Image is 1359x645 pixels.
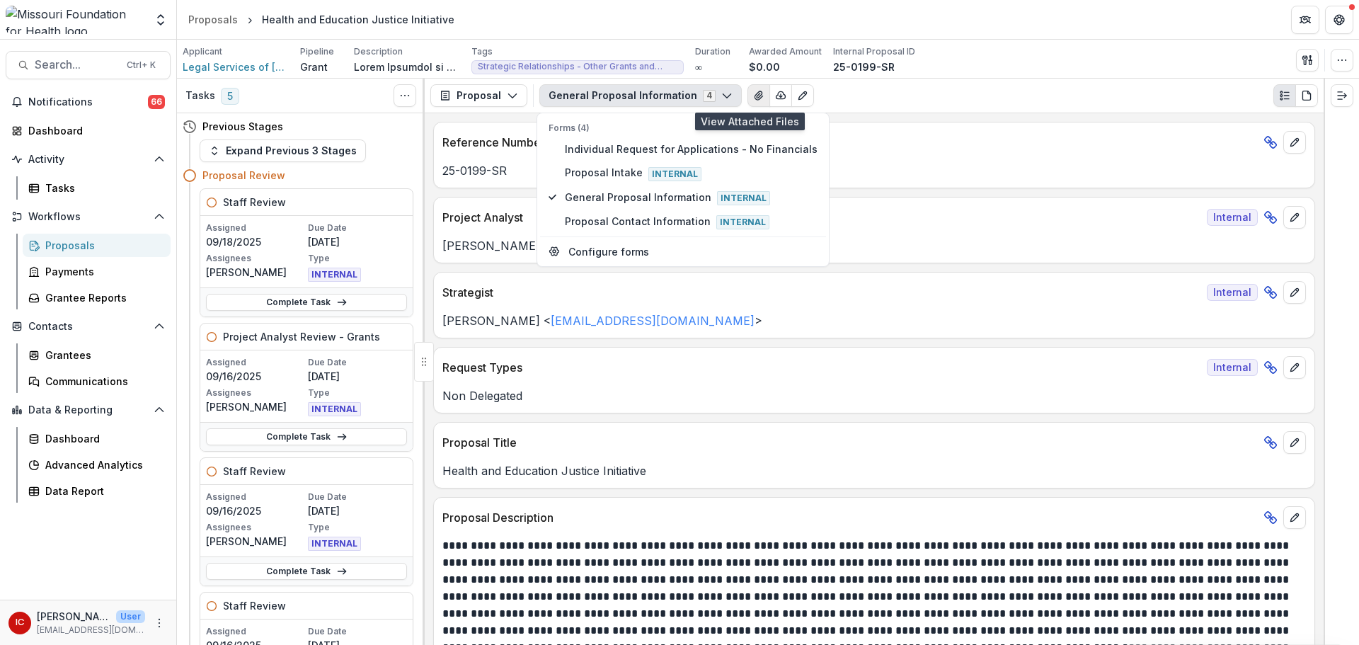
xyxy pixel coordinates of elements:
span: INTERNAL [308,268,361,282]
nav: breadcrumb [183,9,460,30]
p: $0.00 [749,59,780,74]
button: Plaintext view [1273,84,1296,107]
div: Ivory Clarke [16,618,24,627]
div: Data Report [45,484,159,498]
p: Type [308,387,407,399]
a: Complete Task [206,428,407,445]
span: Proposal Contact Information [565,214,818,229]
button: edit [1283,506,1306,529]
p: Forms (4) [549,122,818,135]
p: Internal Proposal ID [833,45,915,58]
span: Internal [1207,209,1258,226]
a: Grantees [23,343,171,367]
p: [PERSON_NAME] < > [442,312,1306,329]
button: General Proposal Information4 [539,84,742,107]
a: Proposals [23,234,171,257]
h5: Staff Review [223,195,286,210]
span: Individual Request for Applications - No Financials [565,142,818,156]
span: INTERNAL [308,402,361,416]
button: Notifications66 [6,91,171,113]
span: Activity [28,154,148,166]
a: Grantee Reports [23,286,171,309]
a: Communications [23,370,171,393]
span: General Proposal Information [565,190,818,205]
button: View Attached Files [747,84,770,107]
p: Assignees [206,521,305,534]
div: Communications [45,374,159,389]
p: Type [308,252,407,265]
span: Internal [717,191,770,205]
button: More [151,615,168,632]
p: Pipeline [300,45,334,58]
h5: Staff Review [223,598,286,613]
div: Grantee Reports [45,290,159,305]
button: Get Help [1325,6,1353,34]
p: Assigned [206,625,305,638]
a: Complete Task [206,294,407,311]
div: Dashboard [28,123,159,138]
div: Dashboard [45,431,159,446]
h4: Proposal Review [202,168,285,183]
span: Strategic Relationships - Other Grants and Contracts [478,62,677,72]
h4: Previous Stages [202,119,283,134]
a: Data Report [23,479,171,503]
p: Applicant [183,45,222,58]
button: edit [1283,131,1306,154]
div: Grantees [45,348,159,363]
button: Toggle View Cancelled Tasks [394,84,416,107]
a: [EMAIL_ADDRESS][DOMAIN_NAME] [551,314,755,328]
p: ∞ [695,59,702,74]
p: Grant [300,59,328,74]
button: edit [1283,431,1306,454]
p: [PERSON_NAME] [206,265,305,280]
span: Workflows [28,211,148,223]
div: Ctrl + K [124,57,159,73]
p: [PERSON_NAME] [37,609,110,624]
button: Open Data & Reporting [6,399,171,421]
a: Proposals [183,9,243,30]
p: Awarded Amount [749,45,822,58]
h5: Staff Review [223,464,286,479]
span: Internal [716,215,769,229]
p: Assigned [206,491,305,503]
button: Expand right [1331,84,1353,107]
h3: Tasks [185,90,215,102]
p: Duration [695,45,730,58]
a: Legal Services of [GEOGRAPHIC_DATA][US_STATE], Inc. [183,59,289,74]
p: [PERSON_NAME] [206,399,305,414]
p: [DATE] [308,234,407,249]
div: Tasks [45,181,159,195]
span: Proposal Intake [565,165,818,181]
p: Project Analyst [442,209,1201,226]
span: Data & Reporting [28,404,148,416]
p: [DATE] [308,369,407,384]
p: [EMAIL_ADDRESS][DOMAIN_NAME] [37,624,145,637]
button: Partners [1291,6,1319,34]
button: Open Workflows [6,205,171,228]
button: edit [1283,356,1306,379]
div: Proposals [45,238,159,253]
button: Open Contacts [6,315,171,338]
p: Reference Number [442,134,1258,151]
p: Lorem Ipsumdol si Ametcon Adipisci'e Seddoe tem Incididun Utlabor Etdolorema (ALIQ) enim ad minim... [354,59,460,74]
span: 66 [148,95,165,109]
button: Search... [6,51,171,79]
div: Proposals [188,12,238,27]
span: Search... [35,58,118,72]
button: Open Activity [6,148,171,171]
a: Tasks [23,176,171,200]
span: Internal [1207,284,1258,301]
button: edit [1283,206,1306,229]
p: Due Date [308,491,407,503]
p: 09/16/2025 [206,369,305,384]
a: Complete Task [206,563,407,580]
p: Proposal Description [442,509,1258,526]
p: Proposal Title [442,434,1258,451]
button: Open entity switcher [151,6,171,34]
p: Strategist [442,284,1201,301]
p: Due Date [308,625,407,638]
p: Due Date [308,356,407,369]
p: 09/16/2025 [206,503,305,518]
p: Non Delegated [442,387,1306,404]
